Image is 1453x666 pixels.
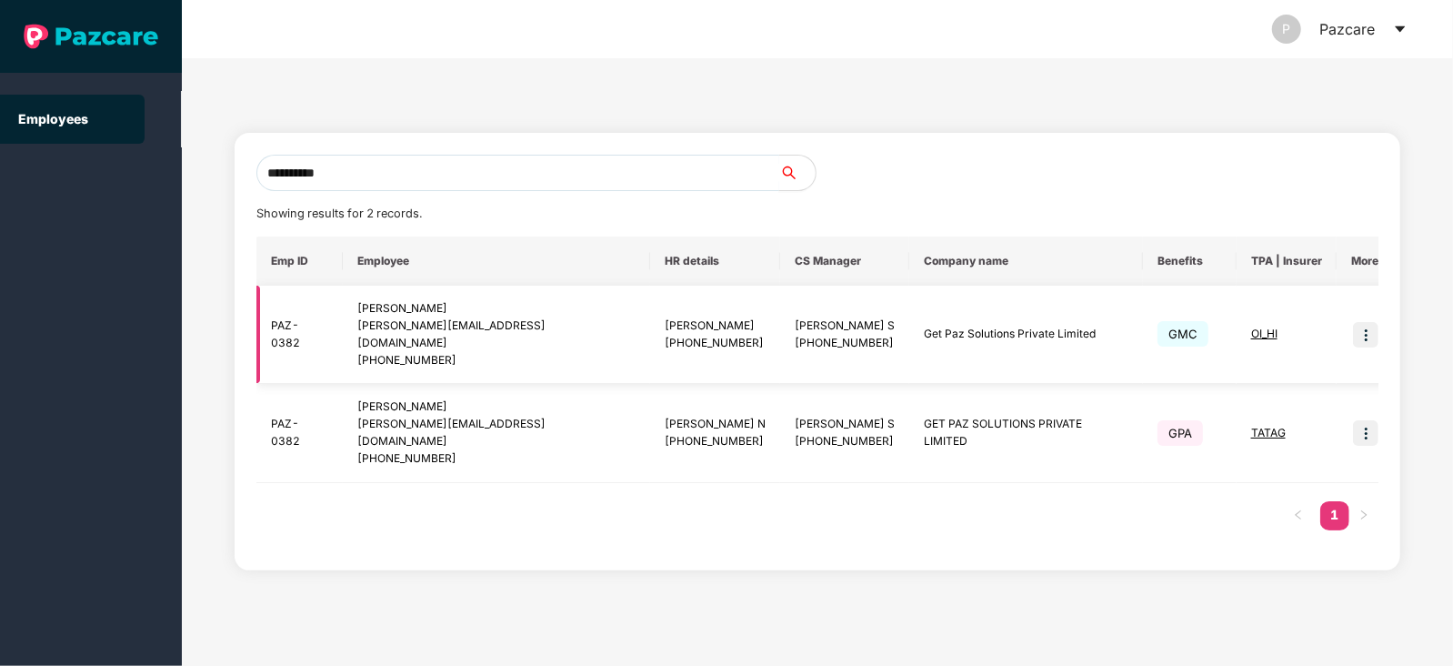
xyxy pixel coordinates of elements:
[909,286,1143,384] td: Get Paz Solutions Private Limited
[1353,420,1378,446] img: icon
[665,416,766,433] div: [PERSON_NAME] N
[1251,426,1286,439] span: TATAG
[1349,501,1378,530] button: right
[1293,510,1304,520] span: left
[357,399,636,416] div: [PERSON_NAME]
[256,384,343,482] td: PAZ-0382
[1143,237,1237,286] th: Benefits
[795,416,895,433] div: [PERSON_NAME] S
[256,286,343,384] td: PAZ-0382
[665,335,766,352] div: [PHONE_NUMBER]
[795,335,895,352] div: [PHONE_NUMBER]
[357,318,636,352] div: [PERSON_NAME][EMAIL_ADDRESS][DOMAIN_NAME]
[343,237,650,286] th: Employee
[650,237,780,286] th: HR details
[357,300,636,318] div: [PERSON_NAME]
[1320,501,1349,530] li: 1
[1251,327,1278,340] span: OI_HI
[1353,322,1378,348] img: icon
[795,433,895,450] div: [PHONE_NUMBER]
[1337,237,1394,286] th: More
[665,318,766,335] div: [PERSON_NAME]
[357,450,636,468] div: [PHONE_NUMBER]
[1157,321,1208,347] span: GMC
[357,416,636,450] div: [PERSON_NAME][EMAIL_ADDRESS][DOMAIN_NAME]
[1283,15,1291,44] span: P
[256,237,343,286] th: Emp ID
[1237,237,1337,286] th: TPA | Insurer
[1349,501,1378,530] li: Next Page
[778,155,817,191] button: search
[1157,420,1203,446] span: GPA
[1393,22,1408,36] span: caret-down
[1284,501,1313,530] li: Previous Page
[256,207,422,220] span: Showing results for 2 records.
[1320,501,1349,529] a: 1
[357,352,636,369] div: [PHONE_NUMBER]
[909,237,1143,286] th: Company name
[780,237,909,286] th: CS Manager
[909,384,1143,482] td: GET PAZ SOLUTIONS PRIVATE LIMITED
[1358,510,1369,520] span: right
[1284,501,1313,530] button: left
[795,318,895,335] div: [PERSON_NAME] S
[665,433,766,450] div: [PHONE_NUMBER]
[778,166,816,180] span: search
[18,111,88,126] a: Employees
